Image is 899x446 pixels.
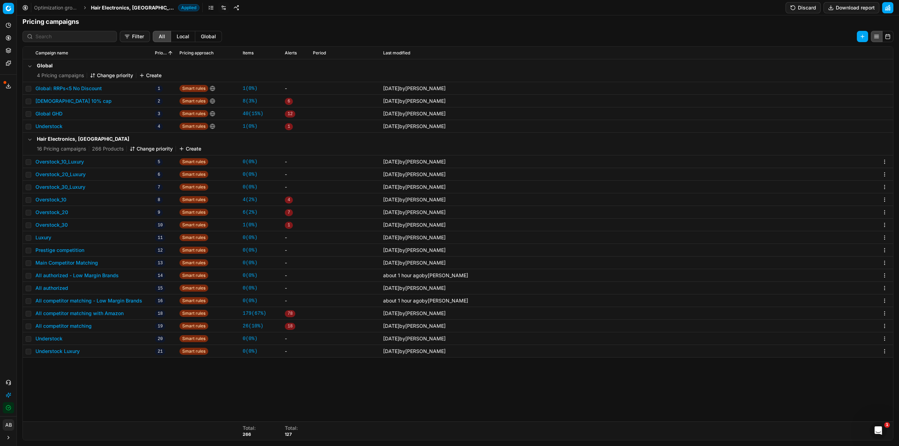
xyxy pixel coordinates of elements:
[282,82,310,95] td: -
[35,85,102,92] button: Global: RRPs<5 No Discount
[171,31,195,42] button: local
[155,335,165,342] span: 20
[179,196,208,203] span: Smart rules
[35,171,86,178] button: Overstock_20_Luxury
[34,4,79,11] a: Optimization groups
[282,282,310,294] td: -
[90,72,133,79] button: Change priority
[243,158,257,165] a: 0(0%)
[35,33,112,40] input: Search
[383,310,446,317] div: by [PERSON_NAME]
[285,432,298,437] div: 127
[139,72,162,79] button: Create
[179,158,208,165] span: Smart rules
[91,4,199,11] span: Hair Electronics, [GEOGRAPHIC_DATA]Applied
[282,231,310,244] td: -
[179,98,208,105] span: Smart rules
[243,110,263,117] a: 40(15%)
[383,322,446,329] div: by [PERSON_NAME]
[155,310,165,317] span: 18
[155,247,165,254] span: 12
[179,322,208,329] span: Smart rules
[17,17,899,27] h1: Pricing campaigns
[383,247,399,253] span: [DATE]
[37,135,201,142] h5: Hair Electronics, [GEOGRAPHIC_DATA]
[383,184,446,191] div: by [PERSON_NAME]
[285,123,293,130] span: 1
[179,348,208,355] span: Smart rules
[35,234,51,241] button: Luxury
[383,234,446,241] div: by [PERSON_NAME]
[35,184,85,191] button: Overstock_30_Luxury
[383,348,446,355] div: by [PERSON_NAME]
[243,297,257,304] a: 0(0%)
[383,123,446,130] div: by [PERSON_NAME]
[35,259,98,266] button: Main Competitor Matching
[179,184,208,191] span: Smart rules
[179,259,208,266] span: Smart rules
[282,345,310,358] td: -
[282,332,310,345] td: -
[243,247,257,254] a: 0(0%)
[383,209,399,215] span: [DATE]
[167,49,174,56] button: Sorted by Priority ascending
[35,221,68,228] button: Overstock_30
[35,158,84,165] button: Overstock_10_Luxury
[155,234,165,241] span: 11
[179,335,208,342] span: Smart rules
[155,123,163,130] span: 4
[285,425,298,432] div: Total :
[35,98,112,105] button: [DEMOGRAPHIC_DATA] 10% cap
[383,221,446,228] div: by [PERSON_NAME]
[120,31,150,42] button: Filter
[155,171,163,178] span: 6
[179,285,208,292] span: Smart rules
[155,184,163,191] span: 7
[3,419,14,431] button: AB
[243,322,263,329] a: 26(10%)
[383,50,410,56] span: Last modified
[179,247,208,254] span: Smart rules
[155,209,163,216] span: 9
[383,111,399,117] span: [DATE]
[243,209,257,216] a: 6(2%)
[35,196,66,203] button: Overstock_10
[383,348,399,354] span: [DATE]
[155,272,165,279] span: 14
[383,247,446,254] div: by [PERSON_NAME]
[383,260,399,266] span: [DATE]
[285,111,295,118] span: 12
[179,297,208,304] span: Smart rules
[243,272,257,279] a: 0(0%)
[35,209,68,216] button: Overstock_20
[884,422,890,428] span: 1
[91,4,175,11] span: Hair Electronics, [GEOGRAPHIC_DATA]
[155,298,165,305] span: 16
[383,171,446,178] div: by [PERSON_NAME]
[285,222,293,229] span: 1
[383,297,468,304] div: by [PERSON_NAME]
[243,335,257,342] a: 0(0%)
[786,2,821,13] button: Discard
[243,259,257,266] a: 0(0%)
[155,197,163,204] span: 8
[383,98,446,105] div: by [PERSON_NAME]
[823,2,879,13] button: Download report
[243,310,266,317] a: 179(67%)
[285,197,293,204] span: 4
[383,85,446,92] div: by [PERSON_NAME]
[383,123,399,129] span: [DATE]
[383,209,446,216] div: by [PERSON_NAME]
[35,110,63,117] button: Global GHD
[130,145,173,152] button: Change priority
[35,322,92,329] button: All competitor matching
[92,145,124,152] span: 266 Products
[383,234,399,240] span: [DATE]
[243,171,257,178] a: 0(0%)
[870,422,887,439] iframe: Intercom live chat
[383,222,399,228] span: [DATE]
[282,257,310,269] td: -
[243,123,257,130] a: 1(0%)
[243,98,257,105] a: 8(3%)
